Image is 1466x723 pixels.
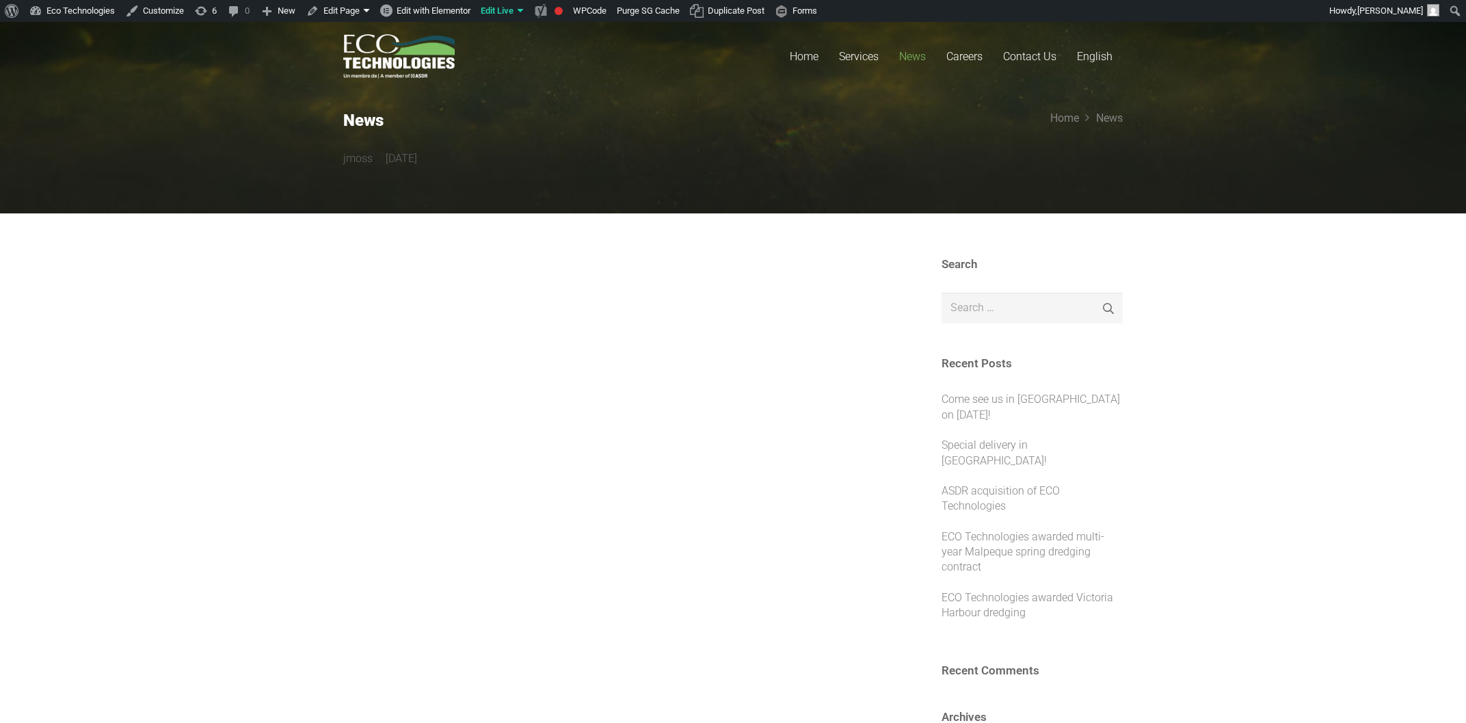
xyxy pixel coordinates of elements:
h2: News [343,111,841,131]
a: Careers [936,22,993,91]
a: News [889,22,936,91]
span: Services [839,50,879,63]
a: jmoss [343,148,373,170]
span: Home [790,50,818,63]
a: logo_EcoTech_ASDR_RGB [343,34,455,79]
a: ECO Technologies awarded multi-year Malpeque spring dredging contract [942,530,1104,574]
h3: Recent Posts [942,356,1123,370]
span: News [899,50,926,63]
a: ASDR acquisition of ECO Technologies [942,484,1060,512]
a: Come see us in [GEOGRAPHIC_DATA] on [DATE]! [942,393,1120,421]
div: Focus keyphrase not set [555,7,563,15]
span: Careers [946,50,983,63]
h3: Search [942,257,1123,271]
span: Contact Us [1003,50,1056,63]
time: 8 December 2021 at 01:18:22 America/Moncton [386,148,417,170]
a: Contact Us [993,22,1067,91]
a: ECO Technologies awarded Victoria Harbour dredging [942,591,1113,619]
span: English [1077,50,1112,63]
a: Home [779,22,829,91]
h3: Recent Comments [942,663,1123,677]
span: [PERSON_NAME] [1357,5,1423,16]
span: Edit with Elementor [397,5,470,16]
a: English [1067,22,1123,91]
a: News [1096,111,1123,124]
a: Home [1050,111,1079,124]
a: Special delivery in [GEOGRAPHIC_DATA]! [942,438,1047,466]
